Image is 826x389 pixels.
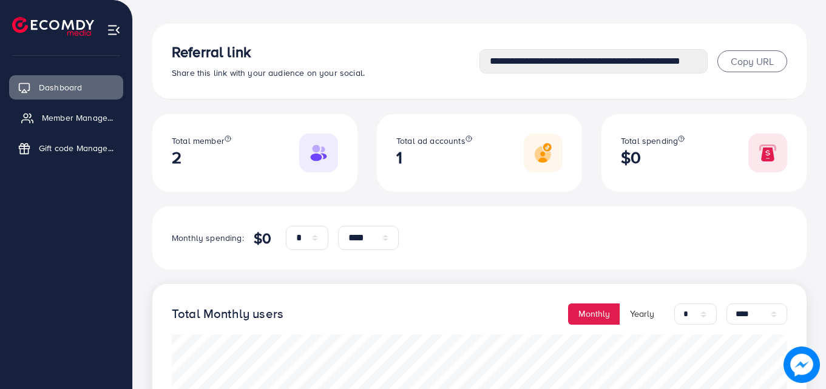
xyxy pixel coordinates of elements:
span: Share this link with your audience on your social. [172,67,365,79]
img: menu [107,23,121,37]
a: Dashboard [9,75,123,100]
span: Total member [172,135,225,147]
span: Copy URL [731,55,774,68]
button: Copy URL [717,50,787,72]
h3: Referral link [172,43,479,61]
span: Total ad accounts [396,135,465,147]
span: Dashboard [39,81,82,93]
img: Responsive image [299,134,338,172]
h4: Total Monthly users [172,306,283,322]
h2: $0 [621,147,685,167]
span: Member Management [42,112,117,124]
a: Member Management [9,106,123,130]
a: Gift code Management [9,136,123,160]
h4: $0 [254,229,271,247]
img: Responsive image [748,134,787,172]
img: Responsive image [524,134,563,172]
span: Total spending [621,135,678,147]
img: image [784,347,820,383]
button: Yearly [620,303,665,325]
h2: 1 [396,147,472,167]
h2: 2 [172,147,231,167]
button: Monthly [568,303,620,325]
img: logo [12,17,94,36]
span: Gift code Management [39,142,114,154]
p: Monthly spending: [172,231,244,245]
